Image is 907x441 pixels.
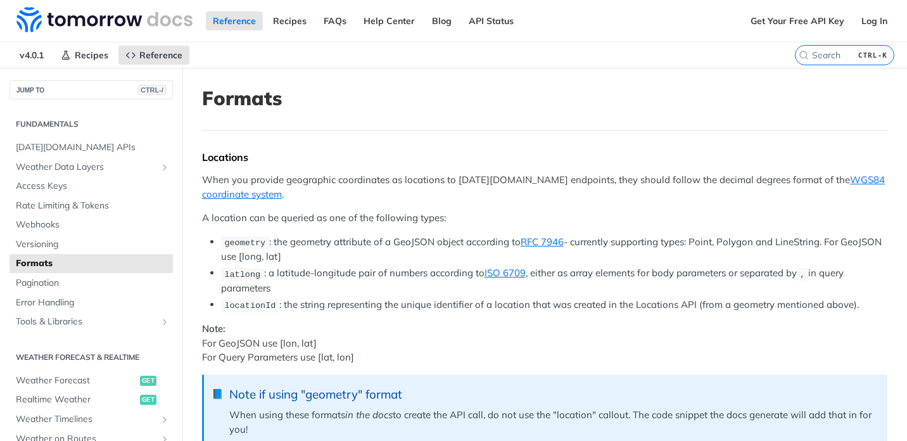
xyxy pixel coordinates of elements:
span: Realtime Weather [16,393,137,406]
img: Tomorrow.io Weather API Docs [16,7,193,32]
button: Show subpages for Tools & Libraries [160,317,170,327]
h2: Weather Forecast & realtime [10,352,173,363]
span: locationId [224,301,276,310]
a: Tools & LibrariesShow subpages for Tools & Libraries [10,312,173,331]
li: : the geometry attribute of a GeoJSON object according to - currently supporting types: Point, Po... [221,235,887,264]
span: , [800,269,805,279]
a: Reference [118,46,189,65]
span: Weather Forecast [16,374,137,387]
a: Recipes [266,11,314,30]
p: When using these formats to create the API call, do not use the "location" callout. The code snip... [229,408,875,437]
a: Help Center [357,11,422,30]
a: Rate Limiting & Tokens [10,196,173,215]
span: Pagination [16,277,170,290]
a: Formats [10,254,173,273]
a: RFC 7946 [521,236,564,248]
a: FAQs [317,11,353,30]
button: Show subpages for Weather Timelines [160,414,170,425]
a: Blog [425,11,459,30]
span: 📘 [212,387,224,402]
span: get [140,395,156,405]
span: Rate Limiting & Tokens [16,200,170,212]
div: Note if using "geometry" format [229,387,875,402]
a: WGS84 coordinate system [202,174,885,200]
span: Reference [139,49,182,61]
a: ISO 6709 [485,267,526,279]
button: JUMP TOCTRL-/ [10,80,173,99]
a: Pagination [10,274,173,293]
a: Access Keys [10,177,173,196]
a: Realtime Weatherget [10,390,173,409]
span: Webhooks [16,219,170,231]
h1: Formats [202,87,887,110]
span: Error Handling [16,297,170,309]
span: Access Keys [16,180,170,193]
a: Log In [854,11,894,30]
a: Webhooks [10,215,173,234]
span: Recipes [75,49,108,61]
a: Weather Data LayersShow subpages for Weather Data Layers [10,158,173,177]
span: Weather Timelines [16,413,156,426]
span: get [140,376,156,386]
kbd: CTRL-K [855,49,891,61]
div: Locations [202,151,887,163]
span: [DATE][DOMAIN_NAME] APIs [16,141,170,154]
span: Formats [16,257,170,270]
strong: Note: [202,323,225,335]
svg: Search [799,50,809,60]
span: Weather Data Layers [16,161,156,174]
button: Show subpages for Weather Data Layers [160,162,170,172]
span: Versioning [16,238,170,251]
p: For GeoJSON use [lon, lat] For Query Parameters use [lat, lon] [202,322,887,365]
li: : a latitude-longitude pair of numbers according to , either as array elements for body parameter... [221,266,887,295]
a: Versioning [10,235,173,254]
p: When you provide geographic coordinates as locations to [DATE][DOMAIN_NAME] endpoints, they shoul... [202,173,887,201]
a: Weather TimelinesShow subpages for Weather Timelines [10,410,173,429]
a: Reference [206,11,263,30]
a: Get Your Free API Key [744,11,851,30]
a: Recipes [54,46,115,65]
a: Error Handling [10,293,173,312]
em: in the docs [345,409,393,421]
span: latlong [224,269,260,279]
h2: Fundamentals [10,118,173,130]
span: CTRL-/ [138,85,166,95]
span: Tools & Libraries [16,316,156,328]
li: : the string representing the unique identifier of a location that was created in the Locations A... [221,298,887,312]
span: geometry [224,238,265,248]
span: v4.0.1 [13,46,51,65]
a: [DATE][DOMAIN_NAME] APIs [10,138,173,157]
a: Weather Forecastget [10,371,173,390]
a: API Status [462,11,521,30]
p: A location can be queried as one of the following types: [202,211,887,226]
